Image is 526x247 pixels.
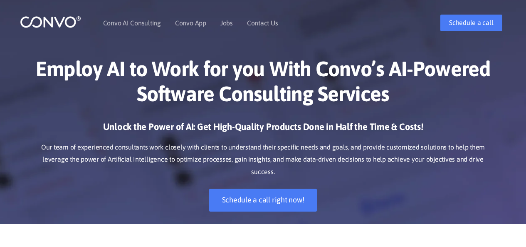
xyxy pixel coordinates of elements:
[103,20,161,26] a: Convo AI Consulting
[32,121,494,139] h3: Unlock the Power of AI: Get High-Quality Products Done in Half the Time & Costs!
[220,20,233,26] a: Jobs
[32,56,494,112] h1: Employ AI to Work for you With Convo’s AI-Powered Software Consulting Services
[247,20,278,26] a: Contact Us
[20,15,81,28] img: logo_1.png
[440,15,502,31] a: Schedule a call
[32,141,494,179] p: Our team of experienced consultants work closely with clients to understand their specific needs ...
[175,20,206,26] a: Convo App
[209,189,317,212] a: Schedule a call right now!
